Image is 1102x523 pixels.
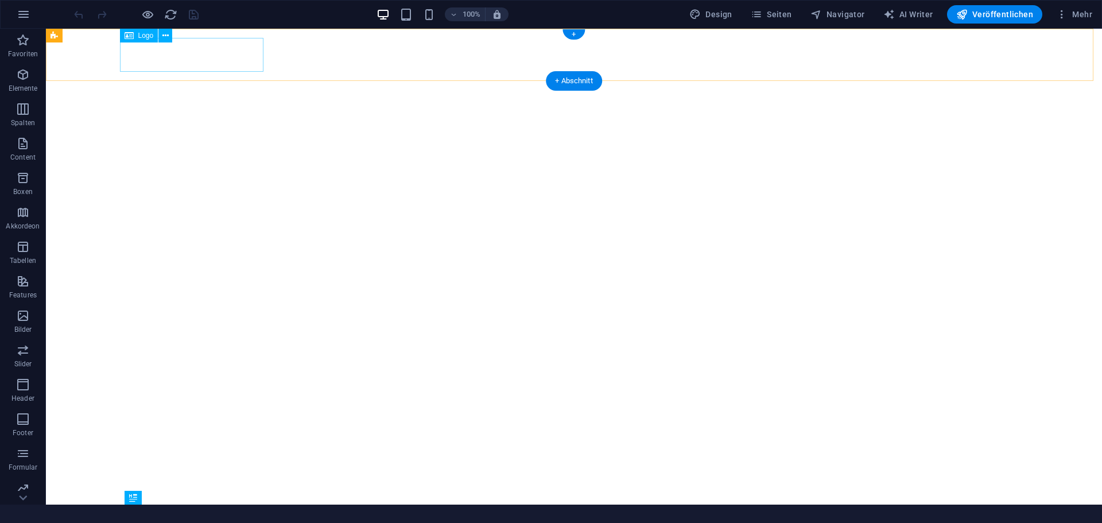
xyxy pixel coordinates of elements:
i: Bei Größenänderung Zoomstufe automatisch an das gewählte Gerät anpassen. [492,9,502,20]
div: Design (Strg+Alt+Y) [685,5,737,24]
button: 100% [445,7,486,21]
p: Footer [13,428,33,437]
span: Design [689,9,732,20]
p: Boxen [13,187,33,196]
span: Logo [138,32,154,39]
span: AI Writer [883,9,933,20]
i: Seite neu laden [164,8,177,21]
span: Veröffentlichen [956,9,1033,20]
div: + [562,29,585,40]
button: Mehr [1051,5,1097,24]
p: Content [10,153,36,162]
button: AI Writer [879,5,938,24]
p: Slider [14,359,32,369]
p: Bilder [14,325,32,334]
p: Formular [9,463,38,472]
div: + Abschnitt [546,71,602,91]
span: Seiten [751,9,792,20]
p: Spalten [11,118,35,127]
button: Seiten [746,5,797,24]
h6: 100% [462,7,480,21]
p: Tabellen [10,256,36,265]
button: Veröffentlichen [947,5,1042,24]
button: Klicke hier, um den Vorschau-Modus zu verlassen [141,7,154,21]
p: Akkordeon [6,222,40,231]
button: reload [164,7,177,21]
button: Navigator [806,5,870,24]
button: Design [685,5,737,24]
p: Features [9,290,37,300]
span: Mehr [1056,9,1092,20]
span: Navigator [810,9,865,20]
p: Header [11,394,34,403]
p: Elemente [9,84,38,93]
p: Favoriten [8,49,38,59]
